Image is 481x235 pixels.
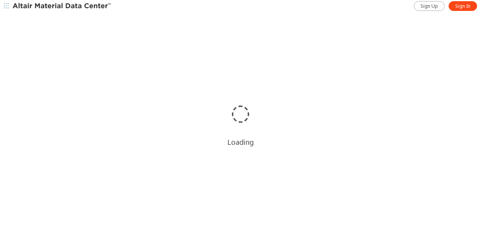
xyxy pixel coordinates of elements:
[420,3,438,9] span: Sign Up
[414,1,445,11] a: Sign Up
[12,2,112,10] img: Altair Material Data Center
[227,137,254,147] div: Loading
[449,1,477,11] a: Sign In
[455,3,470,9] span: Sign In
